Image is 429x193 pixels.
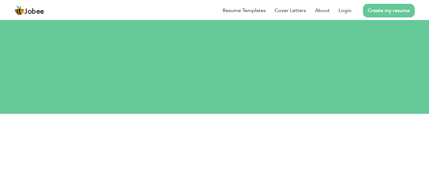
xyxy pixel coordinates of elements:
img: jobee.io [14,5,24,16]
a: Login [339,7,352,14]
span: Jobee [24,8,44,15]
a: Create my resume [363,4,415,17]
a: Jobee [14,5,44,16]
a: Resume Templates [223,7,266,14]
a: Cover Letters [275,7,306,14]
a: About [315,7,330,14]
